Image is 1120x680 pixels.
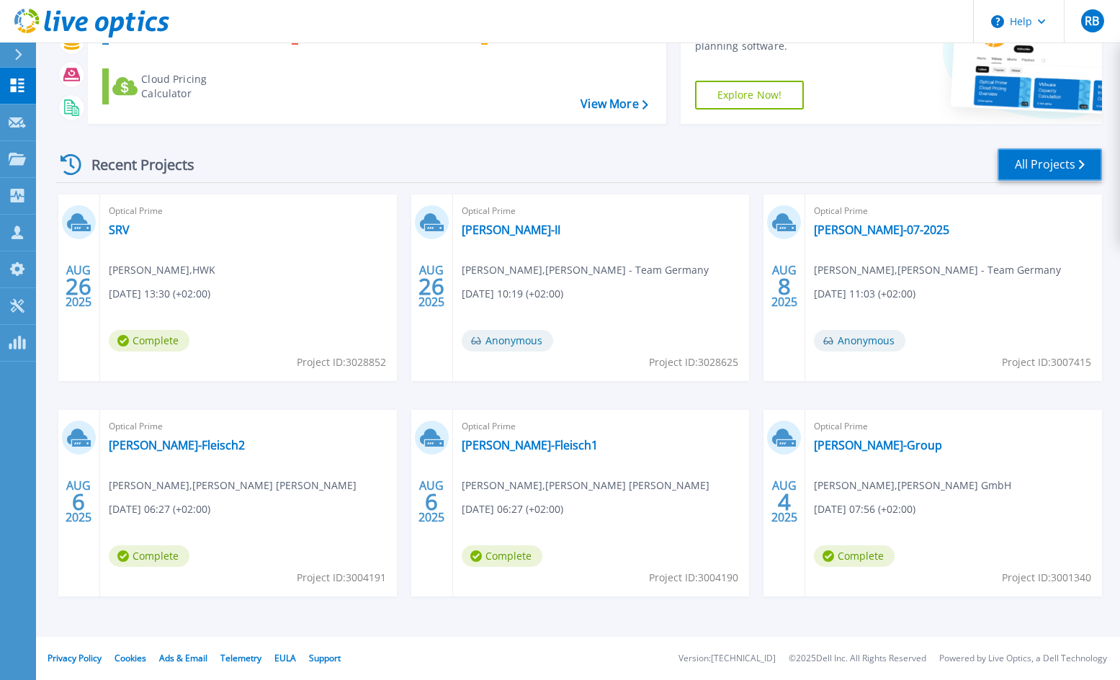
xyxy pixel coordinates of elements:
[109,223,130,237] a: SRV
[141,72,256,101] div: Cloud Pricing Calculator
[462,203,741,219] span: Optical Prime
[55,147,214,182] div: Recent Projects
[462,478,709,493] span: [PERSON_NAME] , [PERSON_NAME] [PERSON_NAME]
[1002,570,1091,586] span: Project ID: 3001340
[814,286,915,302] span: [DATE] 11:03 (+02:00)
[814,419,1093,434] span: Optical Prime
[72,496,85,508] span: 6
[814,438,942,452] a: [PERSON_NAME]-Group
[998,148,1102,181] a: All Projects
[939,654,1107,663] li: Powered by Live Optics, a Dell Technology
[418,280,444,292] span: 26
[109,501,210,517] span: [DATE] 06:27 (+02:00)
[778,280,791,292] span: 8
[814,203,1093,219] span: Optical Prime
[771,260,798,313] div: AUG 2025
[425,496,438,508] span: 6
[778,496,791,508] span: 4
[109,330,189,352] span: Complete
[814,330,905,352] span: Anonymous
[789,654,926,663] li: © 2025 Dell Inc. All Rights Reserved
[462,545,542,567] span: Complete
[109,286,210,302] span: [DATE] 13:30 (+02:00)
[48,652,102,664] a: Privacy Policy
[65,475,92,528] div: AUG 2025
[1085,15,1099,27] span: RB
[771,475,798,528] div: AUG 2025
[462,419,741,434] span: Optical Prime
[66,280,91,292] span: 26
[462,262,709,278] span: [PERSON_NAME] , [PERSON_NAME] - Team Germany
[814,545,895,567] span: Complete
[309,652,341,664] a: Support
[109,262,215,278] span: [PERSON_NAME] , HWK
[109,545,189,567] span: Complete
[297,354,386,370] span: Project ID: 3028852
[109,478,357,493] span: [PERSON_NAME] , [PERSON_NAME] [PERSON_NAME]
[581,97,648,111] a: View More
[814,223,949,237] a: [PERSON_NAME]-07-2025
[814,501,915,517] span: [DATE] 07:56 (+02:00)
[274,652,296,664] a: EULA
[109,203,388,219] span: Optical Prime
[462,330,553,352] span: Anonymous
[115,652,146,664] a: Cookies
[297,570,386,586] span: Project ID: 3004191
[649,354,738,370] span: Project ID: 3028625
[695,81,805,109] a: Explore Now!
[65,260,92,313] div: AUG 2025
[462,223,560,237] a: [PERSON_NAME]-II
[159,652,207,664] a: Ads & Email
[462,438,598,452] a: [PERSON_NAME]-Fleisch1
[1002,354,1091,370] span: Project ID: 3007415
[678,654,776,663] li: Version: [TECHNICAL_ID]
[814,262,1061,278] span: [PERSON_NAME] , [PERSON_NAME] - Team Germany
[109,438,245,452] a: [PERSON_NAME]-Fleisch2
[109,419,388,434] span: Optical Prime
[649,570,738,586] span: Project ID: 3004190
[418,475,445,528] div: AUG 2025
[418,260,445,313] div: AUG 2025
[220,652,261,664] a: Telemetry
[102,68,263,104] a: Cloud Pricing Calculator
[814,478,1011,493] span: [PERSON_NAME] , [PERSON_NAME] GmbH
[462,501,563,517] span: [DATE] 06:27 (+02:00)
[462,286,563,302] span: [DATE] 10:19 (+02:00)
